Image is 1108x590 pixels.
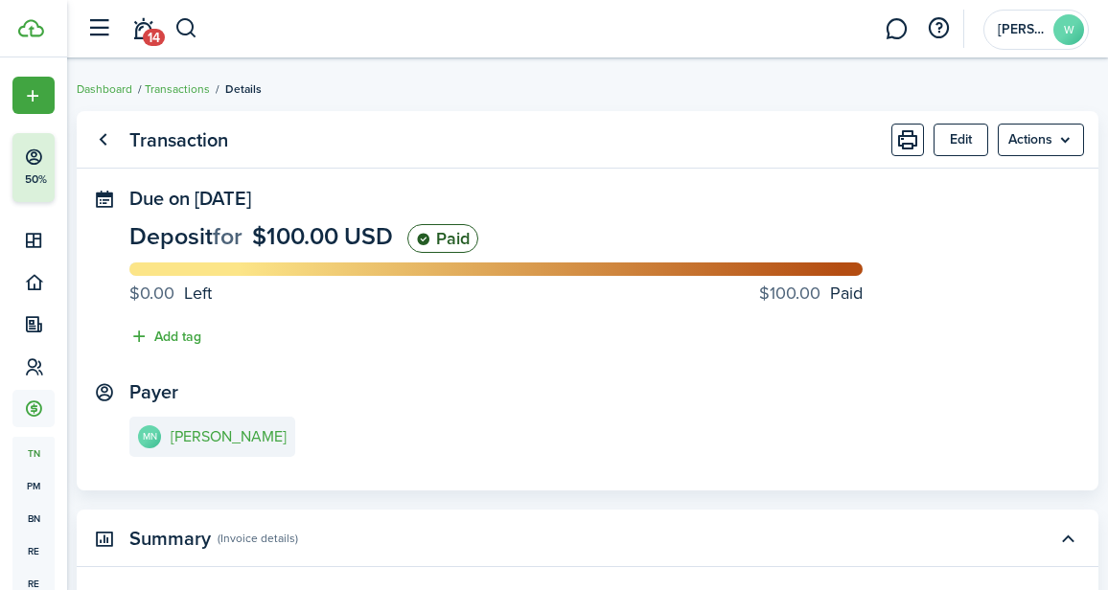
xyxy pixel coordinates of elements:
panel-main-subtitle: (Invoice details) [218,530,298,547]
span: $100.00 USD [252,218,393,254]
panel-main-title: Transaction [129,129,228,151]
button: Toggle accordion [1051,522,1084,555]
panel-main-title: Payer [129,381,178,403]
img: TenantCloud [18,19,44,37]
span: Due on [DATE] [129,184,251,213]
a: pm [12,469,55,502]
progress-caption-label: Left [129,281,212,306]
panel-main-title: Summary [129,528,211,550]
a: Transactions [145,80,210,98]
a: tn [12,437,55,469]
status: Paid [407,224,478,253]
progress-caption-label-value: $100.00 [759,281,820,306]
button: Open sidebar [81,11,117,47]
button: Add tag [129,326,201,348]
button: Edit [934,124,988,156]
button: Open menu [12,77,55,114]
a: re [12,534,55,567]
button: Open resource center [922,12,955,45]
avatar-text: W [1053,14,1084,45]
a: MN[PERSON_NAME] [129,417,295,457]
p: 50% [24,171,48,188]
span: Details [225,80,262,98]
span: 14 [143,29,165,46]
span: for [213,218,242,254]
a: Dashboard [77,80,132,98]
progress-caption-label: Paid [759,281,863,306]
menu-btn: Actions [998,124,1084,156]
avatar-text: MN [138,425,161,448]
span: William [998,23,1046,36]
a: Go back [86,124,119,156]
progress-caption-label-value: $0.00 [129,281,174,306]
span: Deposit [129,218,213,254]
button: Open menu [998,124,1084,156]
e-details-info-title: [PERSON_NAME] [171,428,287,445]
a: bn [12,502,55,534]
a: Messaging [878,5,914,54]
button: 50% [12,133,172,202]
a: Notifications [125,5,161,54]
button: Search [174,12,198,45]
button: Print [891,124,924,156]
